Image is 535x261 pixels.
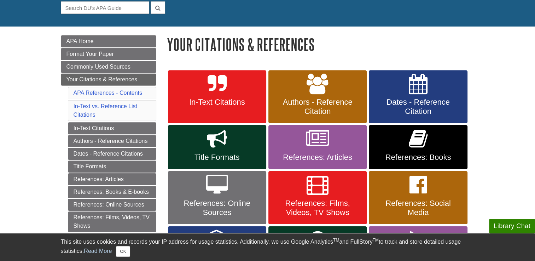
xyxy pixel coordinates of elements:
a: Format Your Paper [61,48,156,60]
a: APA Home [61,35,156,47]
a: Dates - Reference Citations [68,148,156,160]
a: APA References - Contents [74,90,142,96]
a: References: Articles [268,125,367,169]
a: In-Text Citations [168,70,266,123]
a: Your Citations & References [61,74,156,86]
a: References: Online Sources [168,171,266,224]
button: Library Chat [489,219,535,233]
h1: Your Citations & References [167,35,475,53]
a: Authors - Reference Citation [268,70,367,123]
a: Commonly Used Sources [61,61,156,73]
span: In-Text Citations [173,98,261,107]
a: Authors - Reference Citations [68,135,156,147]
span: References: Online Sources [173,199,261,217]
a: References: Films, Videos, TV Shows [268,171,367,224]
span: Authors - Reference Citation [274,98,361,116]
sup: TM [333,238,339,243]
a: References: Books [369,125,467,169]
a: Title Formats [68,161,156,173]
a: In-Text Citations [68,122,156,134]
span: Dates - Reference Citation [374,98,462,116]
span: Commonly Used Sources [66,64,130,70]
a: Dates - Reference Citation [369,70,467,123]
span: References: Films, Videos, TV Shows [274,199,361,217]
span: Your Citations & References [66,76,137,82]
span: References: Social Media [374,199,462,217]
span: References: Articles [274,153,361,162]
a: Title Formats [168,125,266,169]
a: References: Online Sources [68,199,156,211]
a: In-Text vs. Reference List Citations [74,103,138,118]
a: References: Articles [68,173,156,185]
span: Format Your Paper [66,51,114,57]
span: References: Books [374,153,462,162]
a: Read More [84,248,112,254]
a: References: Books & E-books [68,186,156,198]
a: References: Social Media [68,233,156,245]
a: References: Films, Videos, TV Shows [68,211,156,232]
span: APA Home [66,38,94,44]
sup: TM [373,238,379,243]
input: Search DU's APA Guide [61,1,149,14]
div: This site uses cookies and records your IP address for usage statistics. Additionally, we use Goo... [61,238,475,257]
span: Title Formats [173,153,261,162]
button: Close [116,246,130,257]
a: References: Social Media [369,171,467,224]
